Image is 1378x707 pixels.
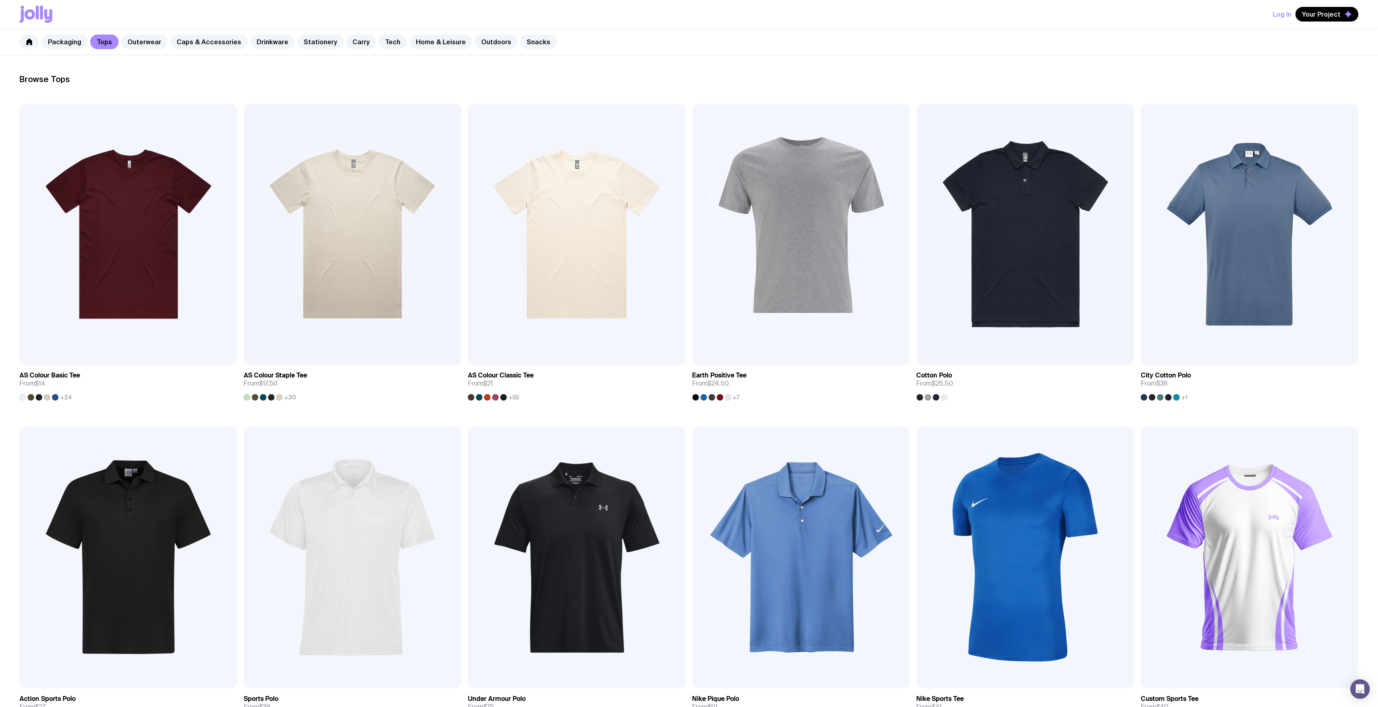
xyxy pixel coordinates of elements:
[468,371,534,380] h3: AS Colour Classic Tee
[19,371,80,380] h3: AS Colour Basic Tee
[259,379,278,388] span: $17.50
[346,35,376,49] a: Carry
[244,695,278,703] h3: Sports Polo
[692,365,910,401] a: Earth Positive TeeFrom$24.50+7
[19,695,76,703] h3: Action Sports Polo
[468,695,526,703] h3: Under Armour Polo
[932,379,954,388] span: $26.50
[692,371,747,380] h3: Earth Positive Tee
[19,380,45,388] span: From
[483,379,493,388] span: $21
[35,379,45,388] span: $14
[90,35,119,49] a: Tops
[708,379,729,388] span: $24.50
[1302,10,1341,18] span: Your Project
[170,35,248,49] a: Caps & Accessories
[409,35,472,49] a: Home & Leisure
[1350,679,1370,699] div: Open Intercom Messenger
[121,35,168,49] a: Outerwear
[1156,379,1168,388] span: $38
[1181,394,1188,401] span: +1
[244,365,461,401] a: AS Colour Staple TeeFrom$17.50+30
[1273,7,1291,22] button: Log In
[19,365,237,401] a: AS Colour Basic TeeFrom$14+24
[19,74,1359,84] h2: Browse Tops
[475,35,518,49] a: Outdoors
[692,380,729,388] span: From
[297,35,344,49] a: Stationery
[41,35,88,49] a: Packaging
[379,35,407,49] a: Tech
[733,394,740,401] span: +7
[244,371,307,380] h3: AS Colour Staple Tee
[284,394,296,401] span: +30
[244,380,278,388] span: From
[1296,7,1359,22] button: Your Project
[468,365,686,401] a: AS Colour Classic TeeFrom$21+55
[917,380,954,388] span: From
[250,35,295,49] a: Drinkware
[508,394,519,401] span: +55
[917,695,964,703] h3: Nike Sports Tee
[917,371,952,380] h3: Cotton Polo
[692,695,740,703] h3: Nike Pique Polo
[917,365,1134,401] a: Cotton PoloFrom$26.50
[1141,695,1198,703] h3: Custom Sports Tee
[520,35,557,49] a: Snacks
[60,394,72,401] span: +24
[1141,380,1168,388] span: From
[1141,365,1359,401] a: City Cotton PoloFrom$38+1
[468,380,493,388] span: From
[1141,371,1191,380] h3: City Cotton Polo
